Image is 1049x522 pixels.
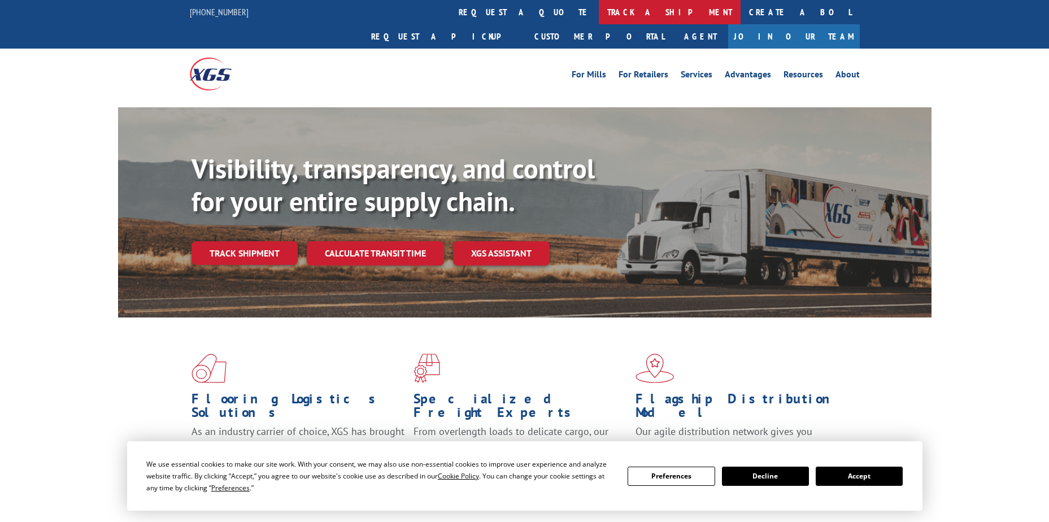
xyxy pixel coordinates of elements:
a: Agent [673,24,728,49]
span: As an industry carrier of choice, XGS has brought innovation and dedication to flooring logistics... [191,425,404,465]
h1: Specialized Freight Experts [413,392,627,425]
div: We use essential cookies to make our site work. With your consent, we may also use non-essential ... [146,458,614,494]
span: Preferences [211,483,250,493]
a: XGS ASSISTANT [453,241,550,266]
button: Accept [816,467,903,486]
a: For Retailers [619,70,668,82]
a: Customer Portal [526,24,673,49]
a: Calculate transit time [307,241,444,266]
a: About [835,70,860,82]
a: For Mills [572,70,606,82]
button: Preferences [628,467,715,486]
span: Cookie Policy [438,471,479,481]
img: xgs-icon-total-supply-chain-intelligence-red [191,354,227,383]
button: Decline [722,467,809,486]
h1: Flooring Logistics Solutions [191,392,405,425]
h1: Flagship Distribution Model [636,392,849,425]
a: Advantages [725,70,771,82]
a: Join Our Team [728,24,860,49]
p: From overlength loads to delicate cargo, our experienced staff knows the best way to move your fr... [413,425,627,475]
img: xgs-icon-focused-on-flooring-red [413,354,440,383]
a: [PHONE_NUMBER] [190,6,249,18]
a: Resources [784,70,823,82]
a: Request a pickup [363,24,526,49]
span: Our agile distribution network gives you nationwide inventory management on demand. [636,425,843,451]
img: xgs-icon-flagship-distribution-model-red [636,354,674,383]
div: Cookie Consent Prompt [127,441,922,511]
a: Services [681,70,712,82]
a: Track shipment [191,241,298,265]
b: Visibility, transparency, and control for your entire supply chain. [191,151,595,219]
